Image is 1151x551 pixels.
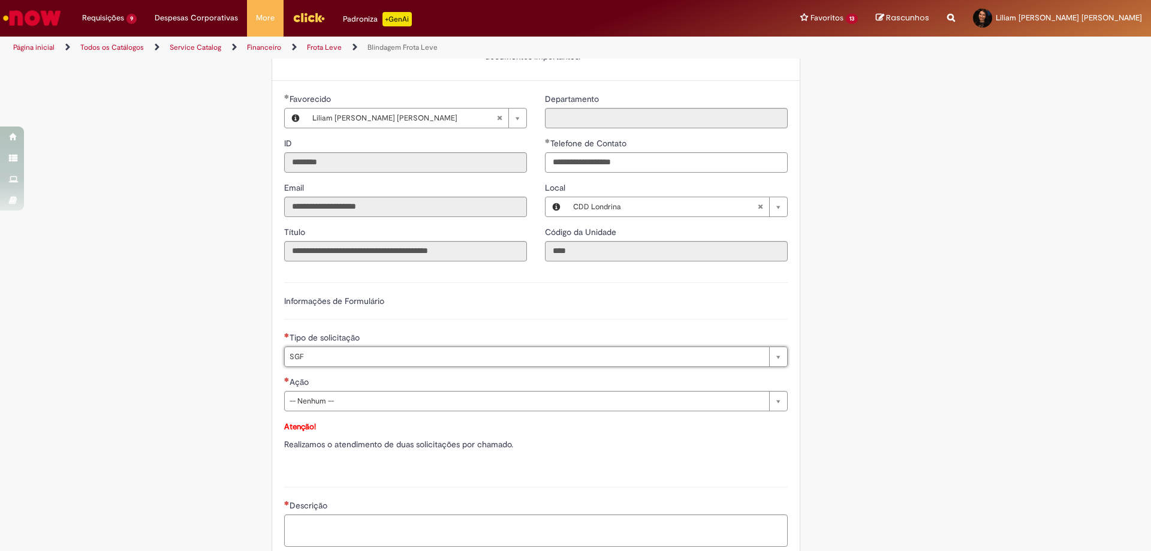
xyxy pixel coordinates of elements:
[550,138,629,149] span: Telefone de Contato
[284,197,527,217] input: Email
[886,12,929,23] span: Rascunhos
[751,197,769,216] abbr: Limpar campo Local
[382,12,412,26] p: +GenAi
[545,227,619,237] span: Somente leitura - Código da Unidade
[284,138,294,149] span: Somente leitura - ID
[126,14,137,24] span: 9
[545,152,788,173] input: Telefone de Contato
[846,14,858,24] span: 13
[567,197,787,216] a: CDD LondrinaLimpar campo Local
[284,241,527,261] input: Título
[284,182,306,194] label: Somente leitura - Email
[546,197,567,216] button: Local, Visualizar este registro CDD Londrina
[13,43,55,52] a: Página inicial
[256,12,275,24] span: More
[306,109,526,128] a: Liliam [PERSON_NAME] [PERSON_NAME]Limpar campo Favorecido
[1,6,63,30] img: ServiceNow
[284,514,788,547] textarea: Descrição
[290,94,333,104] span: Necessários - Favorecido
[996,13,1142,23] span: Liliam [PERSON_NAME] [PERSON_NAME]
[490,109,508,128] abbr: Limpar campo Favorecido
[284,421,316,432] strong: Atenção!
[284,438,788,450] p: Realizamos o atendimento de duas solicitações por chamado.
[293,8,325,26] img: click_logo_yellow_360x200.png
[307,43,342,52] a: Frota Leve
[290,332,362,343] span: Tipo de solicitação
[9,37,758,59] ul: Trilhas de página
[545,138,550,143] span: Obrigatório Preenchido
[284,182,306,193] span: Somente leitura - Email
[284,226,308,238] label: Somente leitura - Título
[367,43,438,52] a: Blindagem Frota Leve
[247,43,281,52] a: Financeiro
[290,347,763,366] span: SGF
[82,12,124,24] span: Requisições
[284,501,290,505] span: Necessários
[290,392,763,411] span: -- Nenhum --
[545,182,568,193] span: Local
[284,296,384,306] label: Informações de Formulário
[284,333,290,338] span: Obrigatório Preenchido
[170,43,221,52] a: Service Catalog
[284,377,290,382] span: Necessários
[285,109,306,128] button: Favorecido, Visualizar este registro Liliam Karla Kupfer Jose
[573,197,757,216] span: CDD Londrina
[343,12,412,26] div: Padroniza
[810,12,843,24] span: Favoritos
[284,94,290,99] span: Obrigatório Preenchido
[80,43,144,52] a: Todos os Catálogos
[290,377,311,387] span: Ação
[876,13,929,24] a: Rascunhos
[312,109,496,128] span: Liliam [PERSON_NAME] [PERSON_NAME]
[545,94,601,104] span: Somente leitura - Departamento
[545,241,788,261] input: Código da Unidade
[284,227,308,237] span: Somente leitura - Título
[284,152,527,173] input: ID
[284,137,294,149] label: Somente leitura - ID
[155,12,238,24] span: Despesas Corporativas
[545,93,601,105] label: Somente leitura - Departamento
[545,226,619,238] label: Somente leitura - Código da Unidade
[290,500,330,511] span: Descrição
[545,108,788,128] input: Departamento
